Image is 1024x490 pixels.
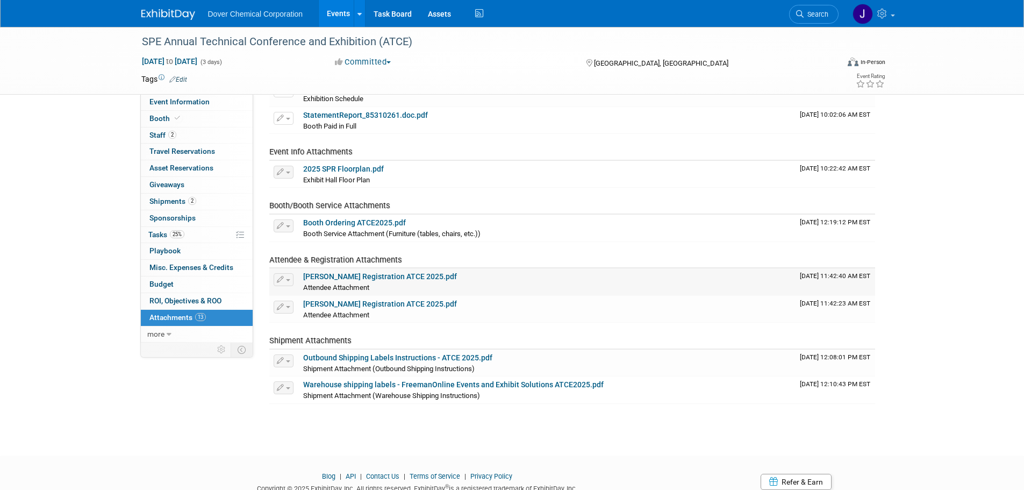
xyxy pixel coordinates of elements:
[331,56,395,68] button: Committed
[269,201,390,210] span: Booth/Booth Service Attachments
[149,280,174,288] span: Budget
[322,472,335,480] a: Blog
[860,58,885,66] div: In-Person
[149,214,196,222] span: Sponsorships
[853,4,873,24] img: Janette Murphy
[149,114,182,123] span: Booth
[800,165,870,172] span: Upload Timestamp
[269,147,353,157] span: Event Info Attachments
[141,276,253,293] a: Budget
[462,472,469,480] span: |
[303,95,363,103] span: Exhibition Schedule
[138,32,822,52] div: SPE Annual Technical Conference and Exhibition (ATCE)
[149,147,215,155] span: Travel Reservations
[856,74,885,79] div: Event Rating
[401,472,408,480] span: |
[141,94,253,110] a: Event Information
[366,472,399,480] a: Contact Us
[303,392,480,400] span: Shipment Attachment (Warehouse Shipping Instructions)
[148,230,184,239] span: Tasks
[195,313,206,321] span: 13
[303,176,370,184] span: Exhibit Hall Floor Plan
[231,343,253,357] td: Toggle Event Tabs
[796,215,875,242] td: Upload Timestamp
[141,243,253,259] a: Playbook
[410,472,460,480] a: Terms of Service
[199,59,222,66] span: (3 days)
[800,353,870,361] span: Upload Timestamp
[796,268,875,295] td: Upload Timestamp
[346,472,356,480] a: API
[141,9,195,20] img: ExhibitDay
[149,263,233,272] span: Misc. Expenses & Credits
[761,474,832,490] a: Refer & Earn
[141,160,253,176] a: Asset Reservations
[303,111,428,119] a: StatementReport_85310261.doc.pdf
[775,56,886,72] div: Event Format
[303,365,475,373] span: Shipment Attachment (Outbound Shipping Instructions)
[303,311,369,319] span: Attendee Attachment
[445,484,449,489] sup: ®
[170,230,184,238] span: 25%
[337,472,344,480] span: |
[212,343,231,357] td: Personalize Event Tab Strip
[800,300,870,307] span: Upload Timestamp
[800,218,870,226] span: Upload Timestamp
[303,218,406,227] a: Booth Ordering ATCE2025.pdf
[149,131,176,139] span: Staff
[800,272,870,280] span: Upload Timestamp
[796,107,875,134] td: Upload Timestamp
[848,58,858,66] img: Format-Inperson.png
[169,76,187,83] a: Edit
[303,122,356,130] span: Booth Paid in Full
[796,350,875,377] td: Upload Timestamp
[594,59,728,67] span: [GEOGRAPHIC_DATA], [GEOGRAPHIC_DATA]
[141,260,253,276] a: Misc. Expenses & Credits
[188,197,196,205] span: 2
[141,194,253,210] a: Shipments2
[141,326,253,343] a: more
[141,111,253,127] a: Booth
[208,10,303,18] span: Dover Chemical Corporation
[303,230,481,238] span: Booth Service Attachment (Furniture (tables, chairs, etc.))
[149,296,221,305] span: ROI, Objectives & ROO
[175,115,180,121] i: Booth reservation complete
[303,380,604,389] a: Warehouse shipping labels - FreemanOnline Events and Exhibit Solutions ATCE2025.pdf
[269,255,402,265] span: Attendee & Registration Attachments
[303,165,384,173] a: 2025 SPR Floorplan.pdf
[164,57,175,66] span: to
[168,131,176,139] span: 2
[303,353,492,362] a: Outbound Shipping Labels Instructions - ATCE 2025.pdf
[303,283,369,292] span: Attendee Attachment
[141,127,253,144] a: Staff2
[789,5,839,24] a: Search
[796,377,875,403] td: Upload Timestamp
[149,97,210,106] span: Event Information
[141,177,253,193] a: Giveaways
[804,10,828,18] span: Search
[303,300,457,308] a: [PERSON_NAME] Registration ATCE 2025.pdf
[141,210,253,226] a: Sponsorships
[147,330,164,338] span: more
[141,293,253,309] a: ROI, Objectives & ROO
[141,144,253,160] a: Travel Reservations
[141,310,253,326] a: Attachments13
[149,197,196,205] span: Shipments
[800,380,870,388] span: Upload Timestamp
[141,227,253,243] a: Tasks25%
[149,313,206,322] span: Attachments
[149,180,184,189] span: Giveaways
[470,472,512,480] a: Privacy Policy
[269,336,352,345] span: Shipment Attachments
[800,111,870,118] span: Upload Timestamp
[149,246,181,255] span: Playbook
[796,161,875,188] td: Upload Timestamp
[141,56,198,66] span: [DATE] [DATE]
[149,164,213,172] span: Asset Reservations
[357,472,364,480] span: |
[796,296,875,323] td: Upload Timestamp
[303,272,457,281] a: [PERSON_NAME] Registration ATCE 2025.pdf
[141,74,187,84] td: Tags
